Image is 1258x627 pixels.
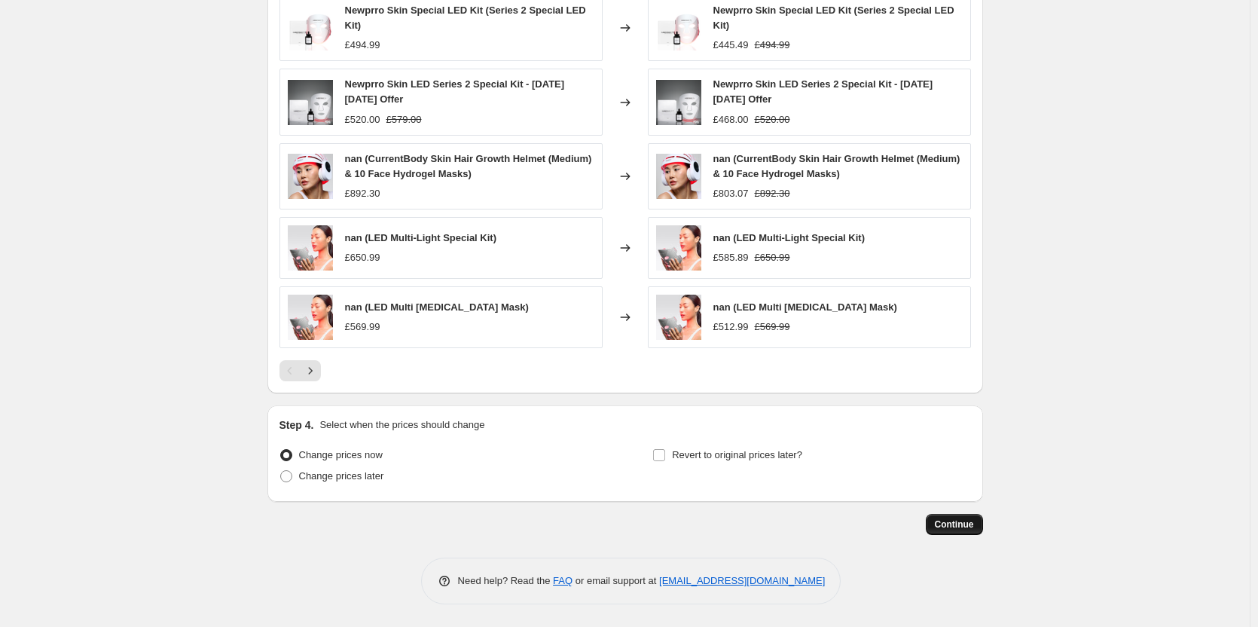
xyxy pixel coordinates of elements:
img: special-led-kit-currentbody-skin_80x.png [656,80,701,125]
div: £494.99 [345,38,380,53]
a: FAQ [553,575,573,586]
div: £445.49 [713,38,749,53]
a: [EMAIL_ADDRESS][DOMAIN_NAME] [659,575,825,586]
img: currenxtbody-skin-led-multi-light-therapy-mask-2_80x.jpg [656,225,701,271]
span: or email support at [573,575,659,586]
nav: Pagination [279,360,321,381]
span: Change prices later [299,470,384,482]
strike: £579.00 [386,112,422,127]
span: Newprro Skin Special LED Kit (Series 2 Special LED Kit) [713,5,954,31]
span: Newprro Skin LED Series 2 Special Kit - [DATE][DATE] Offer [345,78,565,105]
button: Next [300,360,321,381]
p: Select when the prices should change [319,417,484,433]
span: nan (CurrentBody Skin Hair Growth Helmet (Medium) & 10 Face Hydrogel Masks) [345,153,592,179]
strike: £650.99 [755,250,790,265]
div: £512.99 [713,320,749,335]
img: currenxtbody-skin-led-multi-light-therapy-mask-2_80x.jpg [288,295,333,340]
span: Need help? Read the [458,575,554,586]
span: Newprro Skin Special LED Kit (Series 2 Special LED Kit) [345,5,586,31]
div: £892.30 [345,186,380,201]
h2: Step 4. [279,417,314,433]
span: nan (LED Multi-Light Special Kit) [713,232,866,243]
img: special-led-kit-currentbody-skin_80x.png [288,80,333,125]
img: currentbody-skin-led-series-2-special-kit_80x.png [288,5,333,50]
button: Continue [926,514,983,535]
span: Continue [935,518,974,531]
strike: £494.99 [755,38,790,53]
div: £650.99 [345,250,380,265]
div: £803.07 [713,186,749,201]
img: currentbody-skin-led-series-2-special-kit_80x.png [656,5,701,50]
div: £468.00 [713,112,749,127]
span: Newprro Skin LED Series 2 Special Kit - [DATE][DATE] Offer [713,78,933,105]
img: Currentbody_skin_hair_regrowth-model_ef31fb02-1fe8-43cd-a09a-08225d85c7b4_80x.png [288,154,333,199]
div: £585.89 [713,250,749,265]
strike: £569.99 [755,320,790,335]
img: currenxtbody-skin-led-multi-light-therapy-mask-2_80x.jpg [288,225,333,271]
strike: £520.00 [755,112,790,127]
strike: £892.30 [755,186,790,201]
div: £520.00 [345,112,380,127]
span: nan (LED Multi [MEDICAL_DATA] Mask) [713,301,897,313]
span: nan (LED Multi [MEDICAL_DATA] Mask) [345,301,529,313]
div: £569.99 [345,320,380,335]
span: nan (CurrentBody Skin Hair Growth Helmet (Medium) & 10 Face Hydrogel Masks) [713,153,960,179]
span: nan (LED Multi-Light Special Kit) [345,232,497,243]
span: Revert to original prices later? [672,449,802,460]
img: Currentbody_skin_hair_regrowth-model_ef31fb02-1fe8-43cd-a09a-08225d85c7b4_80x.png [656,154,701,199]
img: currenxtbody-skin-led-multi-light-therapy-mask-2_80x.jpg [656,295,701,340]
span: Change prices now [299,449,383,460]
